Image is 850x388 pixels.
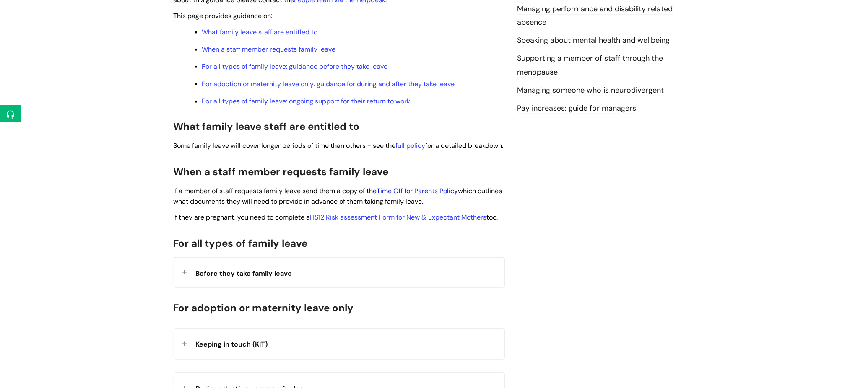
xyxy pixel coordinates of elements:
a: full policy [396,141,426,150]
a: What family leave staff are entitled to [202,28,318,36]
span: If they are pregnant, you need to complete a too. [174,213,498,222]
a: Pay increases: guide for managers [517,103,637,114]
span: For adoption or maternity leave only [174,302,354,315]
a: Speaking about mental health and wellbeing [517,35,670,46]
a: When a staff member requests family leave [202,45,336,54]
a: Managing someone who is neurodivergent [517,85,664,96]
span: Keeping in touch (KIT) [196,340,268,349]
a: For all types of family leave: ongoing support for their return to work [202,97,411,106]
span: Before they take family leave [196,269,292,278]
a: For adoption or maternity leave only: guidance for during and after they take leave [202,80,455,88]
a: Supporting a member of staff through the menopause [517,53,663,78]
a: Time Off for Parents Policy [377,186,458,195]
span: What family leave staff are entitled to [174,120,360,133]
span: When a staff member requests family leave [174,165,389,178]
span: Some family leave will cover longer periods of time than others - see the for a detailed breakdown. [174,141,504,150]
span: For all types of family leave [174,237,308,250]
a: For all types of family leave: guidance before they take leave [202,62,388,71]
span: This page provides guidance on: [174,11,273,20]
span: If a member of staff requests family leave send them a copy of the which outlines what documents ... [174,186,502,206]
a: Managing performance and disability related absence [517,4,673,28]
a: HS12 Risk assessment Form for New & Expectant Mothers [310,213,487,222]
